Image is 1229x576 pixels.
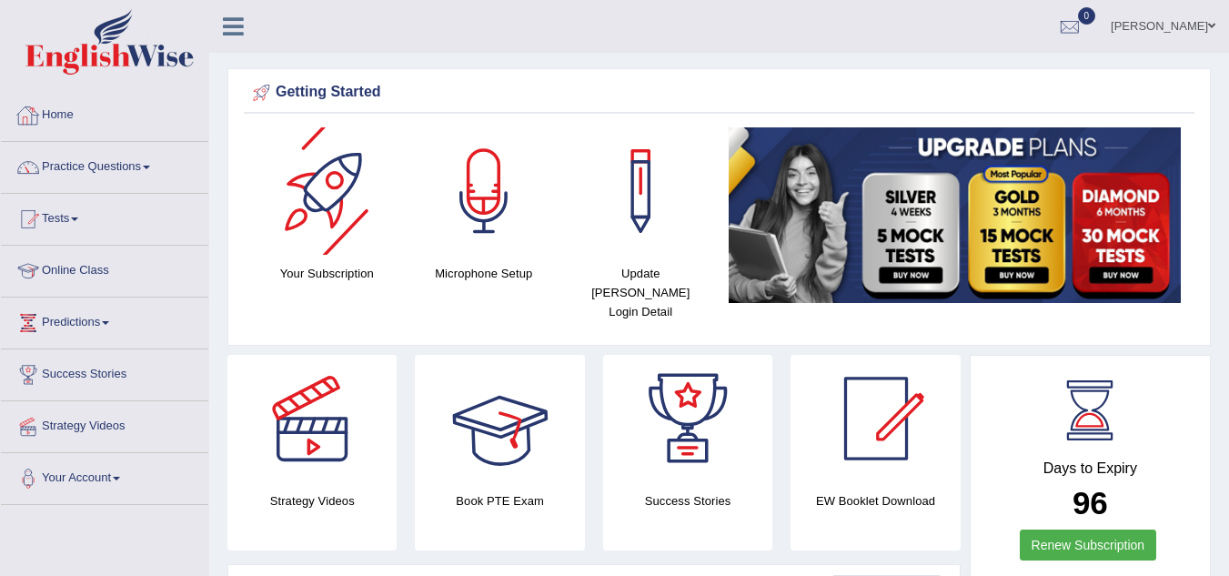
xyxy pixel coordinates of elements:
a: Tests [1,194,208,239]
span: 0 [1078,7,1096,25]
h4: Your Subscription [257,264,397,283]
h4: Success Stories [603,491,772,510]
h4: Book PTE Exam [415,491,584,510]
img: small5.jpg [729,127,1182,303]
a: Success Stories [1,349,208,395]
h4: Days to Expiry [991,460,1190,477]
a: Your Account [1,453,208,499]
a: Strategy Videos [1,401,208,447]
a: Renew Subscription [1020,530,1157,561]
a: Practice Questions [1,142,208,187]
a: Online Class [1,246,208,291]
h4: Microphone Setup [415,264,554,283]
h4: Strategy Videos [227,491,397,510]
h4: Update [PERSON_NAME] Login Detail [571,264,710,321]
a: Predictions [1,298,208,343]
a: Home [1,90,208,136]
div: Getting Started [248,79,1190,106]
b: 96 [1073,485,1108,520]
h4: EW Booklet Download [791,491,960,510]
